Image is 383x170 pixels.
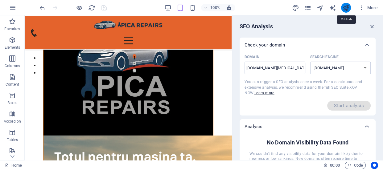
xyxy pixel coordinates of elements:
[108,46,112,50] button: 2
[108,39,112,42] button: 1
[5,63,20,68] p: Columns
[348,162,363,169] span: Code
[254,91,274,95] a: Learn more
[316,4,324,11] button: navigator
[240,23,273,30] h6: SEO Analysis
[39,4,46,11] button: undo
[341,3,351,13] button: publish
[345,162,366,169] button: Code
[310,55,339,59] p: Select the matching search engine for your region.
[356,3,380,13] button: More
[245,42,285,48] p: Check your domain
[5,45,20,50] p: Elements
[267,139,348,146] h6: No Domain Visibility Data Found
[201,4,223,11] button: 100%
[330,162,340,169] span: 00 00
[245,63,305,73] input: Domain
[5,162,22,169] a: Click to cancel selection. Double-click to open Pages
[304,4,311,11] i: Pages (Ctrl+Alt+S)
[329,4,336,11] button: text_generator
[327,101,371,111] span: The next analysis can be started on Oct 10, 2025 3:14 PM.
[39,4,46,11] i: Undo: change_data (Ctrl+Z)
[76,4,83,11] button: Click here to leave preview mode and continue editing
[88,4,95,11] button: reload
[210,4,220,11] h6: 100%
[245,123,262,130] p: Analysis
[240,52,376,115] div: Check your domain
[316,4,323,11] i: Navigator
[310,62,371,74] select: Search Engine
[7,100,18,105] p: Boxes
[6,82,19,87] p: Content
[226,5,232,10] i: On resize automatically adjust zoom level to fit chosen device.
[240,38,376,52] div: Check your domain
[323,162,340,169] h6: Session time
[358,5,378,11] span: More
[245,80,362,95] span: You can trigger a SEO analysis once a week. For a continuous and extensive analysis, we recommend...
[334,163,335,168] span: :
[4,26,20,31] p: Favorites
[88,4,95,11] i: Reload page
[304,4,311,11] button: pages
[292,4,299,11] i: Design (Ctrl+Alt+Y)
[108,54,112,57] button: 3
[329,4,336,11] i: AI Writer
[7,137,18,142] p: Tables
[4,119,21,124] p: Accordion
[240,119,376,134] div: Analysis
[371,162,378,169] button: Usercentrics
[245,55,259,59] p: Domain
[292,4,299,11] button: design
